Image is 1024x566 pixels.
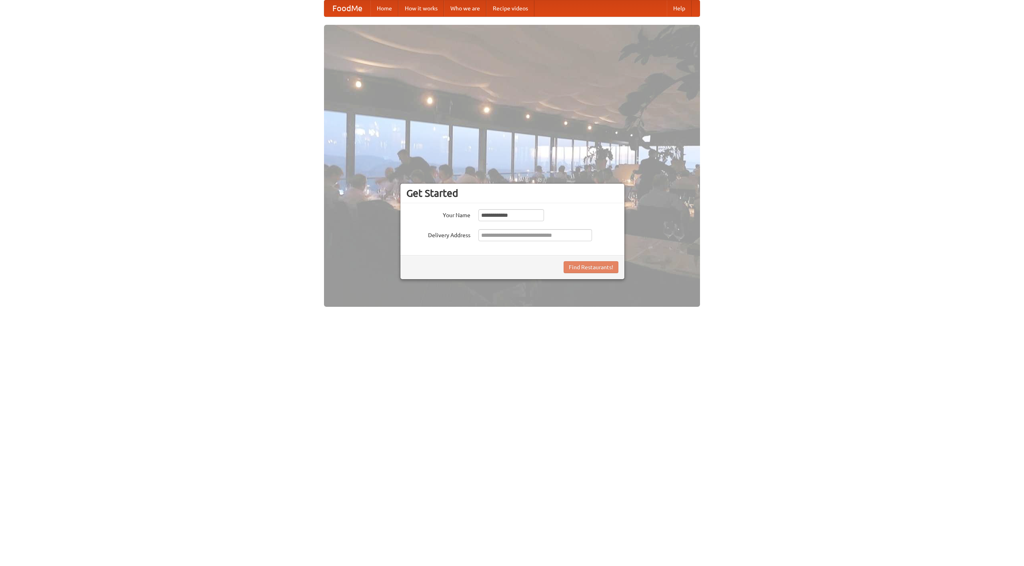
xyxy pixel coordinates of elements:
label: Delivery Address [406,229,470,239]
a: How it works [398,0,444,16]
button: Find Restaurants! [564,261,618,273]
a: FoodMe [324,0,370,16]
label: Your Name [406,209,470,219]
h3: Get Started [406,187,618,199]
a: Recipe videos [486,0,534,16]
a: Home [370,0,398,16]
a: Help [667,0,692,16]
a: Who we are [444,0,486,16]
